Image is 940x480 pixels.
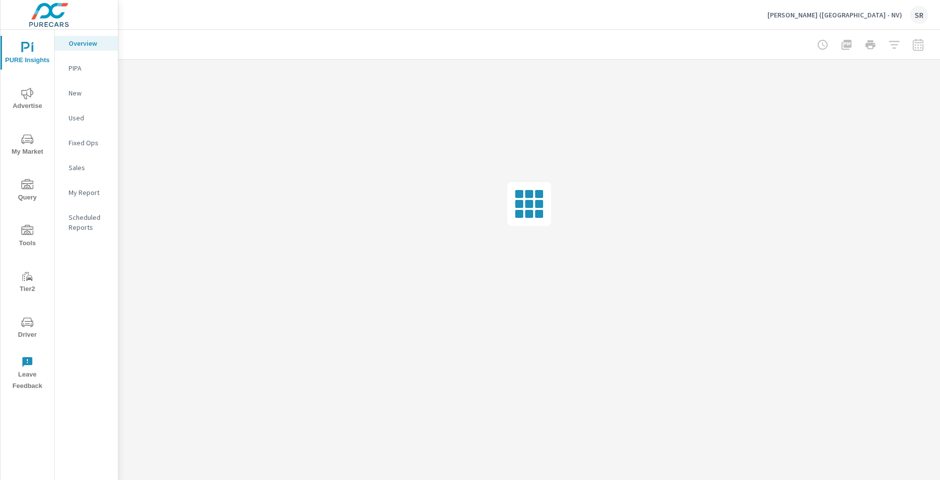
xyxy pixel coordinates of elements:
[69,113,110,123] p: Used
[3,179,51,203] span: Query
[55,160,118,175] div: Sales
[69,88,110,98] p: New
[69,212,110,232] p: Scheduled Reports
[55,61,118,76] div: PIPA
[69,138,110,148] p: Fixed Ops
[0,30,54,396] div: nav menu
[3,271,51,295] span: Tier2
[55,36,118,51] div: Overview
[69,163,110,173] p: Sales
[3,133,51,158] span: My Market
[55,210,118,235] div: Scheduled Reports
[3,316,51,341] span: Driver
[3,356,51,392] span: Leave Feedback
[767,10,902,19] p: [PERSON_NAME] ([GEOGRAPHIC_DATA] - NV)
[69,188,110,197] p: My Report
[3,225,51,249] span: Tools
[55,185,118,200] div: My Report
[55,135,118,150] div: Fixed Ops
[69,38,110,48] p: Overview
[3,42,51,66] span: PURE Insights
[55,110,118,125] div: Used
[910,6,928,24] div: SR
[55,86,118,100] div: New
[69,63,110,73] p: PIPA
[3,88,51,112] span: Advertise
